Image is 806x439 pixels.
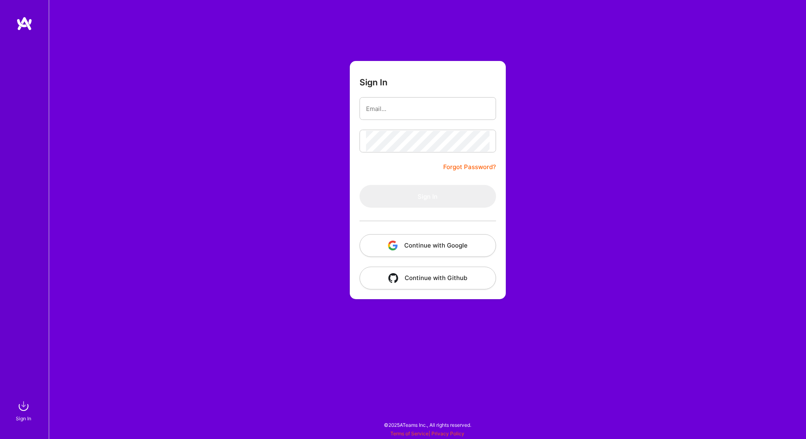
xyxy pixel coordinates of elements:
img: sign in [15,398,32,414]
button: Sign In [360,185,496,208]
h3: Sign In [360,77,388,87]
button: Continue with Google [360,234,496,257]
div: © 2025 ATeams Inc., All rights reserved. [49,415,806,435]
input: Email... [366,98,490,119]
a: Terms of Service [390,430,429,437]
a: sign inSign In [17,398,32,423]
img: logo [16,16,32,31]
img: icon [388,241,398,250]
a: Forgot Password? [443,162,496,172]
button: Continue with Github [360,267,496,289]
img: icon [388,273,398,283]
span: | [390,430,464,437]
div: Sign In [16,414,31,423]
a: Privacy Policy [431,430,464,437]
